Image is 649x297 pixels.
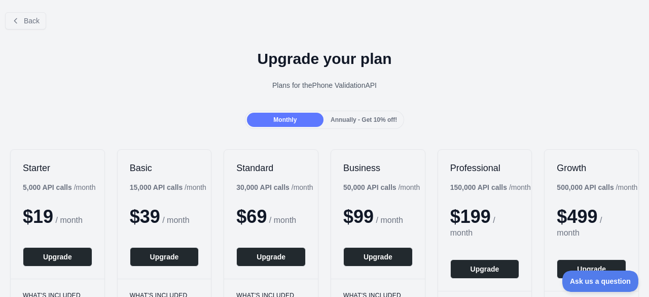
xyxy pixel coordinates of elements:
h2: Standard [236,162,306,174]
h2: Business [343,162,413,174]
b: 50,000 API calls [343,183,396,191]
span: $ 499 [557,206,597,227]
h2: Professional [450,162,520,174]
span: $ 99 [343,206,374,227]
div: / month [557,182,637,192]
b: 150,000 API calls [450,183,507,191]
div: / month [236,182,313,192]
b: 500,000 API calls [557,183,614,191]
span: $ 69 [236,206,267,227]
div: / month [450,182,531,192]
iframe: Toggle Customer Support [562,271,639,292]
div: / month [343,182,420,192]
h2: Growth [557,162,626,174]
span: $ 199 [450,206,491,227]
b: 30,000 API calls [236,183,290,191]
